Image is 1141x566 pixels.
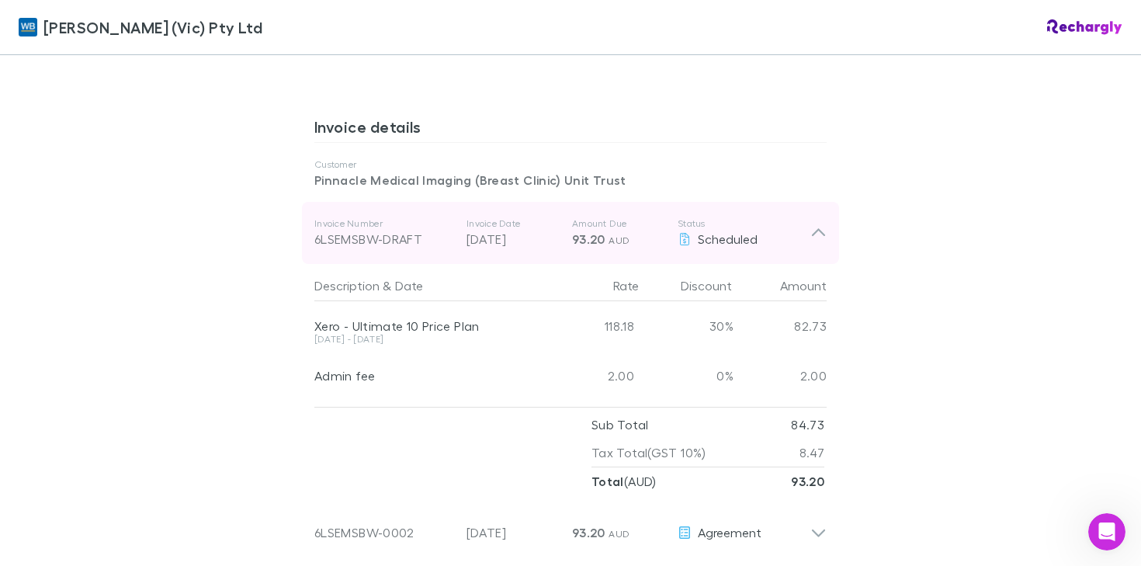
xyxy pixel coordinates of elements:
[302,495,839,557] div: 6LSEMSBW-0002[DATE]93.20 AUDAgreement
[640,301,733,351] div: 30%
[609,234,629,246] span: AUD
[19,18,37,36] img: William Buck (Vic) Pty Ltd's Logo
[791,411,824,439] p: 84.73
[314,117,827,142] h3: Invoice details
[547,351,640,401] div: 2.00
[466,523,560,542] p: [DATE]
[314,230,454,248] div: 6LSEMSBW-DRAFT
[314,270,380,301] button: Description
[314,158,827,171] p: Customer
[678,217,810,230] p: Status
[799,439,824,467] p: 8.47
[591,411,648,439] p: Sub Total
[640,351,733,401] div: 0%
[733,351,827,401] div: 2.00
[43,16,262,39] span: [PERSON_NAME] (Vic) Pty Ltd
[572,525,605,540] span: 93.20
[572,217,665,230] p: Amount Due
[1047,19,1122,35] img: Rechargly Logo
[698,525,761,540] span: Agreement
[314,523,454,542] div: 6LSEMSBW-0002
[698,231,758,246] span: Scheduled
[591,439,706,467] p: Tax Total (GST 10%)
[395,270,423,301] button: Date
[591,467,657,495] p: ( AUD )
[547,301,640,351] div: 118.18
[591,474,624,489] strong: Total
[572,231,605,247] span: 93.20
[733,301,827,351] div: 82.73
[314,318,541,334] div: Xero - Ultimate 10 Price Plan
[314,270,541,301] div: &
[609,528,629,540] span: AUD
[302,202,839,264] div: Invoice Number6LSEMSBW-DRAFTInvoice Date[DATE]Amount Due93.20 AUDStatusScheduled
[314,368,541,384] div: Admin fee
[466,230,560,248] p: [DATE]
[791,474,824,489] strong: 93.20
[1088,513,1125,550] iframe: Intercom live chat
[314,171,827,189] p: Pinnacle Medical Imaging (Breast Clinic) Unit Trust
[466,217,560,230] p: Invoice Date
[314,335,541,344] div: [DATE] - [DATE]
[314,217,454,230] p: Invoice Number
